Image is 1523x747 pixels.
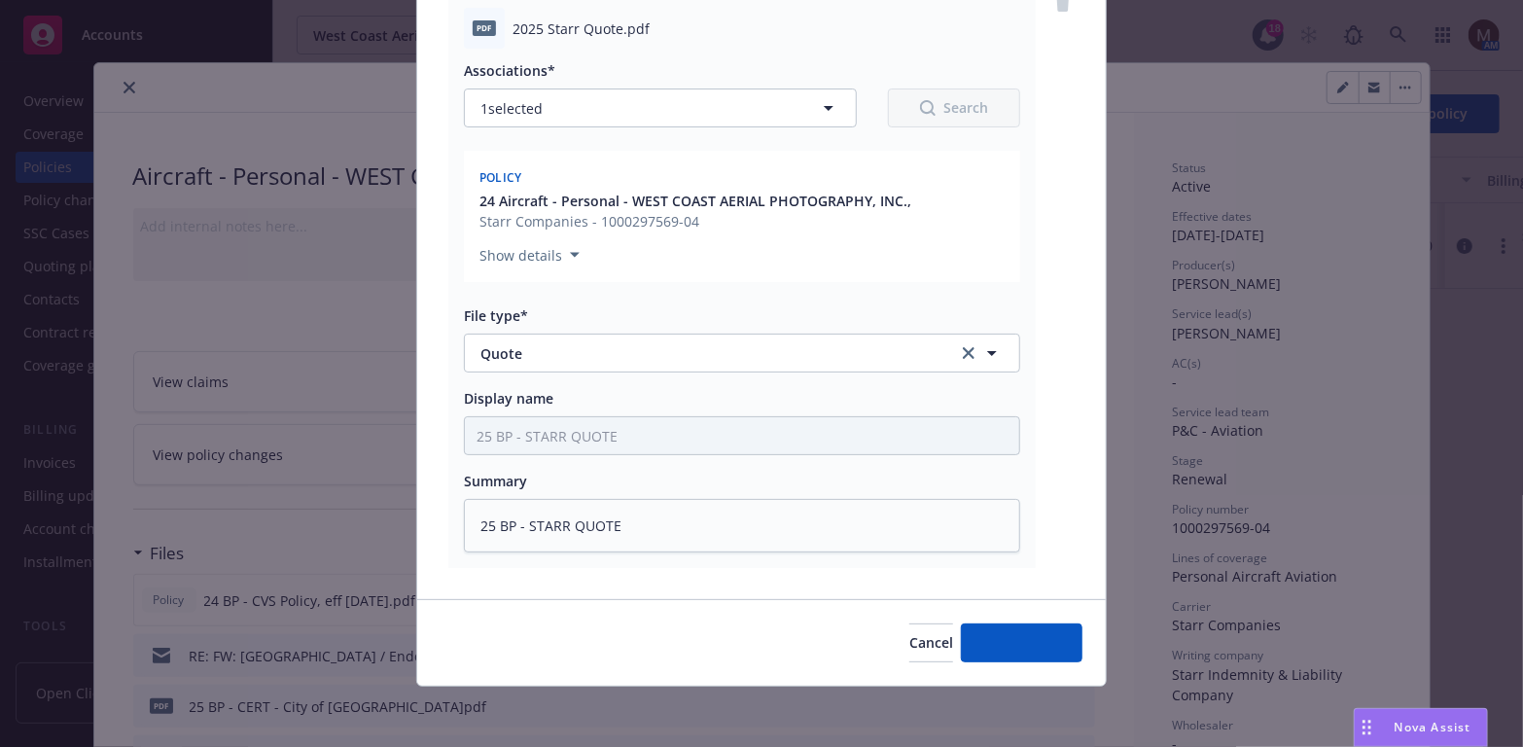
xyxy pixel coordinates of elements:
span: Nova Assist [1395,719,1471,735]
span: Add files [993,633,1050,652]
button: Add files [961,623,1082,662]
button: Cancel [909,623,953,662]
button: Nova Assist [1354,708,1488,747]
div: Drag to move [1355,709,1379,746]
span: Cancel [909,633,953,652]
